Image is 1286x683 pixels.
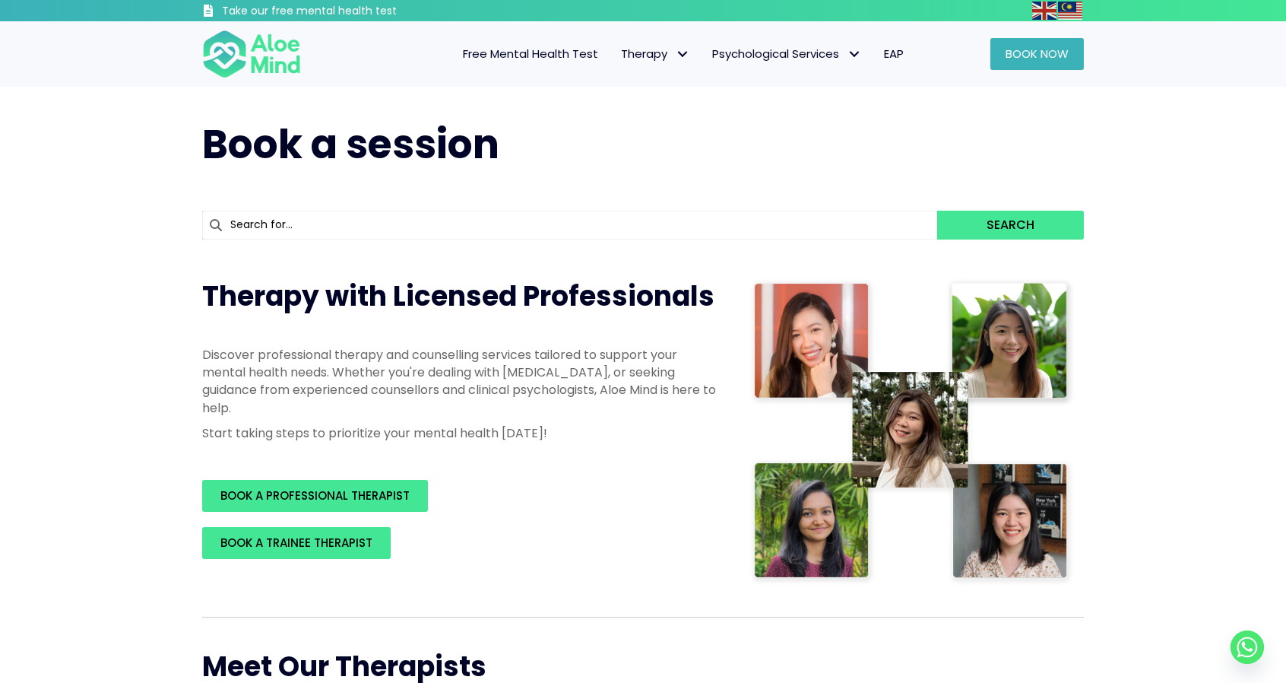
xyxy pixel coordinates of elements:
[202,211,937,240] input: Search for...
[749,278,1075,586] img: Therapist collage
[202,480,428,512] a: BOOK A PROFESSIONAL THERAPIST
[202,277,714,316] span: Therapy with Licensed Professionals
[873,38,915,70] a: EAP
[990,38,1084,70] a: Book Now
[1032,2,1058,19] a: English
[701,38,873,70] a: Psychological ServicesPsychological Services: submenu
[1058,2,1082,20] img: ms
[712,46,861,62] span: Psychological Services
[463,46,598,62] span: Free Mental Health Test
[610,38,701,70] a: TherapyTherapy: submenu
[671,43,693,65] span: Therapy: submenu
[202,29,301,79] img: Aloe mind Logo
[202,424,719,442] p: Start taking steps to prioritize your mental health [DATE]!
[202,116,499,172] span: Book a session
[222,4,478,19] h3: Take our free mental health test
[1231,631,1264,664] a: Whatsapp
[321,38,915,70] nav: Menu
[884,46,904,62] span: EAP
[220,535,372,551] span: BOOK A TRAINEE THERAPIST
[202,346,719,417] p: Discover professional therapy and counselling services tailored to support your mental health nee...
[1058,2,1084,19] a: Malay
[202,4,478,21] a: Take our free mental health test
[1032,2,1056,20] img: en
[202,527,391,559] a: BOOK A TRAINEE THERAPIST
[451,38,610,70] a: Free Mental Health Test
[843,43,865,65] span: Psychological Services: submenu
[621,46,689,62] span: Therapy
[1006,46,1069,62] span: Book Now
[937,211,1084,240] button: Search
[220,488,410,504] span: BOOK A PROFESSIONAL THERAPIST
